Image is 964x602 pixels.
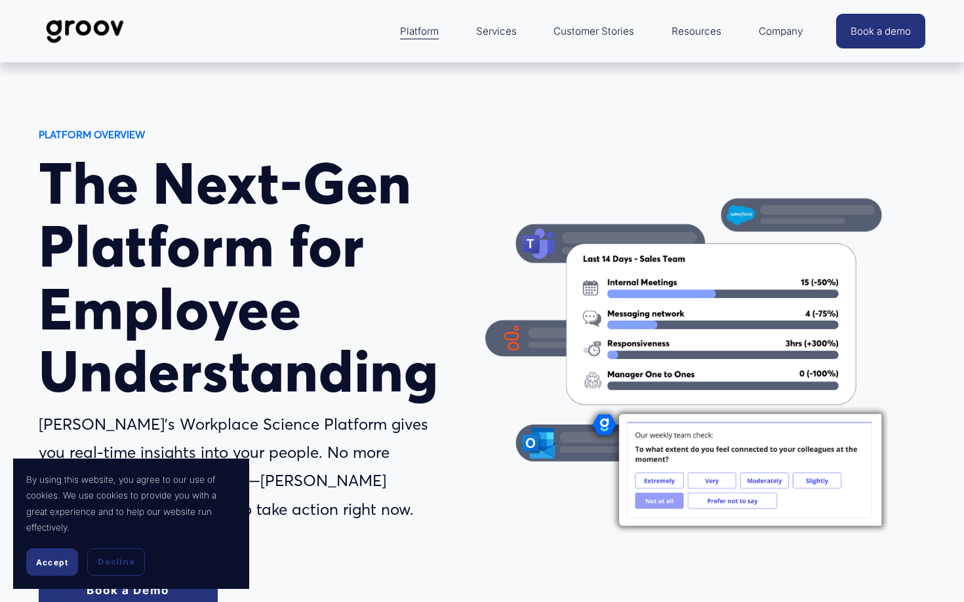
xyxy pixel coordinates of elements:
p: By using this website, you agree to our use of cookies. We use cookies to provide you with a grea... [26,472,236,535]
a: Book a demo [836,14,925,48]
a: folder dropdown [665,16,728,47]
span: Accept [36,557,68,567]
span: Resources [672,22,721,40]
span: Company [759,22,803,40]
h1: The Next-Gen Platform for Employee Understanding [39,152,479,402]
section: Cookie banner [13,459,249,589]
span: Decline [98,556,134,568]
button: Decline [87,548,145,576]
strong: PLATFORM OVERVIEW [39,128,146,141]
a: folder dropdown [752,16,809,47]
a: folder dropdown [393,16,445,47]
button: Accept [26,548,78,576]
p: [PERSON_NAME]’s Workplace Science Platform gives you real-time insights into your people. No more... [39,410,441,523]
span: Platform [400,22,439,40]
img: Groov | Workplace Science Platform | Unlock Performance | Drive Results [39,10,131,53]
a: Customer Stories [547,16,641,47]
a: Services [470,16,523,47]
